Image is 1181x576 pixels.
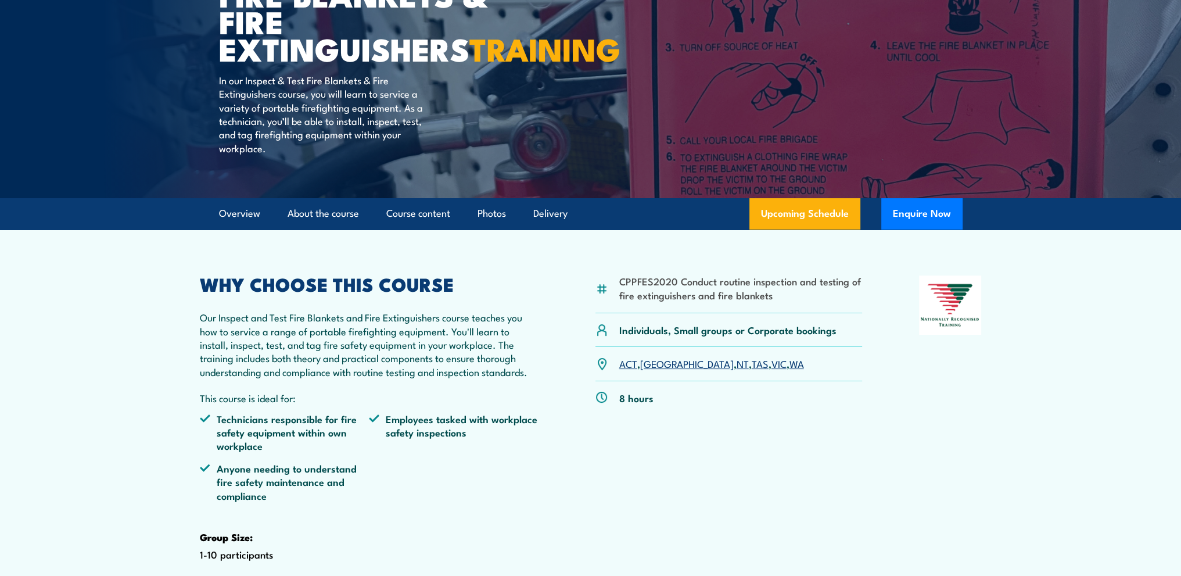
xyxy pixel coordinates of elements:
[619,274,863,302] li: CPPFES2020 Conduct routine inspection and testing of fire extinguishers and fire blankets
[619,356,637,370] a: ACT
[200,391,539,405] p: This course is ideal for:
[219,198,260,229] a: Overview
[789,356,804,370] a: WA
[737,356,749,370] a: NT
[219,73,431,155] p: In our Inspect & Test Fire Blankets & Fire Extinguishers course, you will learn to service a vari...
[881,198,963,230] button: Enquire Now
[533,198,568,229] a: Delivery
[619,391,654,405] p: 8 hours
[619,357,804,370] p: , , , , ,
[749,198,860,230] a: Upcoming Schedule
[200,412,369,453] li: Technicians responsible for fire safety equipment within own workplace
[919,276,982,335] img: Nationally Recognised Training logo.
[478,198,506,229] a: Photos
[771,356,787,370] a: VIC
[200,310,539,378] p: Our Inspect and Test Fire Blankets and Fire Extinguishers course teaches you how to service a ran...
[200,530,253,545] strong: Group Size:
[469,24,620,72] strong: TRAINING
[288,198,359,229] a: About the course
[200,276,539,292] h2: WHY CHOOSE THIS COURSE
[619,323,837,337] p: Individuals, Small groups or Corporate bookings
[752,356,769,370] a: TAS
[386,198,450,229] a: Course content
[640,356,734,370] a: [GEOGRAPHIC_DATA]
[200,461,369,502] li: Anyone needing to understand fire safety maintenance and compliance
[369,412,539,453] li: Employees tasked with workplace safety inspections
